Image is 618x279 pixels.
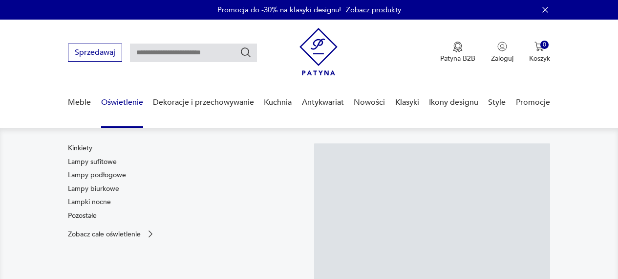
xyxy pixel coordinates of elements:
p: Koszyk [529,54,550,63]
button: Zaloguj [491,42,513,63]
p: Zaloguj [491,54,513,63]
a: Pozostałe [68,211,97,221]
button: Patyna B2B [440,42,475,63]
img: Ikona koszyka [534,42,544,51]
a: Antykwariat [302,84,344,121]
a: Kuchnia [264,84,292,121]
a: Ikony designu [429,84,478,121]
a: Style [488,84,506,121]
a: Dekoracje i przechowywanie [153,84,254,121]
p: Zobacz całe oświetlenie [68,231,141,237]
p: Promocja do -30% na klasyki designu! [217,5,341,15]
a: Promocje [516,84,550,121]
img: Ikonka użytkownika [497,42,507,51]
button: Szukaj [240,46,252,58]
img: Patyna - sklep z meblami i dekoracjami vintage [299,28,338,75]
a: Sprzedawaj [68,50,122,57]
a: Kinkiety [68,143,92,153]
a: Oświetlenie [101,84,143,121]
a: Lampy podłogowe [68,170,126,180]
p: Patyna B2B [440,54,475,63]
a: Klasyki [395,84,419,121]
a: Meble [68,84,91,121]
div: 0 [540,41,549,49]
a: Lampki nocne [68,197,111,207]
a: Zobacz całe oświetlenie [68,229,155,239]
img: Ikona medalu [453,42,463,52]
a: Lampy sufitowe [68,157,117,167]
a: Nowości [354,84,385,121]
a: Ikona medaluPatyna B2B [440,42,475,63]
a: Lampy biurkowe [68,184,119,194]
a: Zobacz produkty [346,5,401,15]
button: Sprzedawaj [68,44,122,62]
button: 0Koszyk [529,42,550,63]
